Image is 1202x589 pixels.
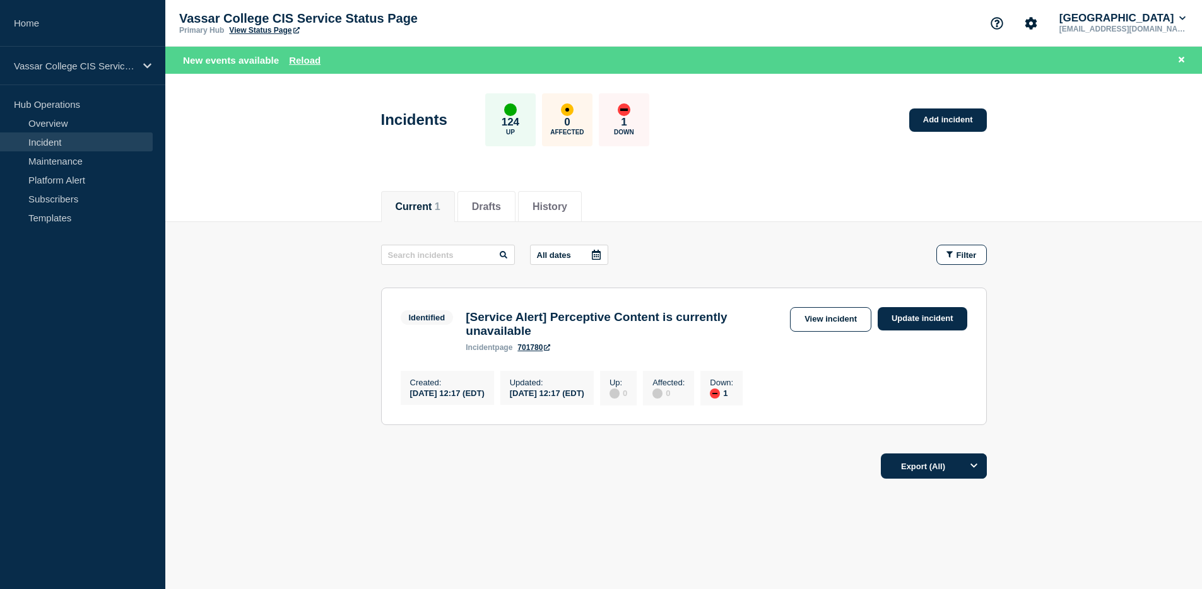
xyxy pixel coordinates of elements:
div: affected [561,103,574,116]
div: 0 [652,387,685,399]
p: Up [506,129,515,136]
div: [DATE] 12:17 (EDT) [410,387,485,398]
button: All dates [530,245,608,265]
div: 0 [610,387,627,399]
div: disabled [610,388,620,399]
a: Add incident [909,108,987,132]
span: 1 [435,201,440,212]
p: Down : [710,378,733,387]
div: 1 [710,387,733,399]
a: 701780 [517,343,550,352]
p: 124 [502,116,519,129]
p: Affected [550,129,584,136]
span: New events available [183,55,279,66]
a: View incident [790,307,871,332]
button: Current 1 [396,201,440,213]
p: 1 [621,116,627,129]
button: History [533,201,567,213]
p: Primary Hub [179,26,224,35]
h3: [Service Alert] Perceptive Content is currently unavailable [466,310,784,338]
a: Update incident [878,307,967,330]
p: Updated : [510,378,584,387]
div: up [504,103,517,116]
button: Export (All) [881,453,987,479]
button: Support [984,10,1010,37]
div: down [710,388,720,399]
p: Affected : [652,378,685,387]
button: Options [962,453,987,479]
h1: Incidents [381,111,447,129]
div: disabled [652,388,663,399]
p: [EMAIL_ADDRESS][DOMAIN_NAME] [1057,25,1188,33]
div: [DATE] 12:17 (EDT) [510,387,584,398]
p: Vassar College CIS Service Status Page [179,11,432,26]
button: Reload [289,55,321,66]
div: down [618,103,630,116]
p: page [466,343,512,352]
p: Up : [610,378,627,387]
a: View Status Page [229,26,299,35]
span: Identified [401,310,454,325]
button: [GEOGRAPHIC_DATA] [1057,12,1188,25]
p: All dates [537,250,571,260]
p: Down [614,129,634,136]
span: Filter [957,250,977,260]
button: Filter [936,245,987,265]
button: Drafts [472,201,501,213]
p: Vassar College CIS Service Status Page [14,61,135,71]
p: Created : [410,378,485,387]
span: incident [466,343,495,352]
button: Account settings [1018,10,1044,37]
input: Search incidents [381,245,515,265]
p: 0 [564,116,570,129]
